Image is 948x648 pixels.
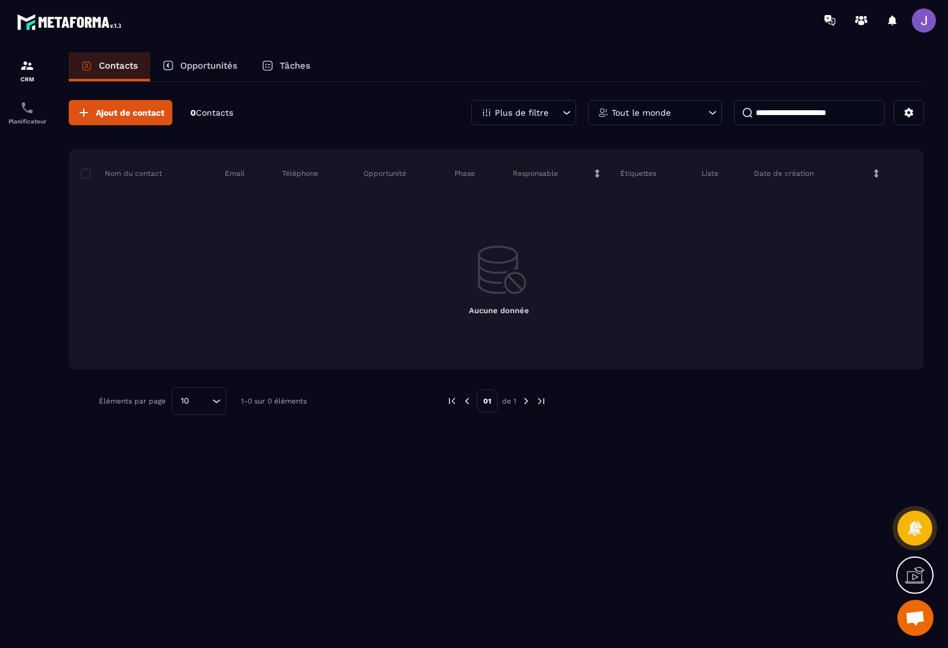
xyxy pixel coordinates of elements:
button: Ajout de contact [69,100,172,125]
p: Planificateur [3,118,51,125]
p: Tâches [280,60,310,71]
p: Opportunités [180,60,237,71]
p: Contacts [99,60,138,71]
p: Nom du contact [81,169,162,178]
img: formation [20,58,34,73]
p: 1-0 sur 0 éléments [241,397,307,405]
span: Ajout de contact [96,107,165,119]
p: 0 [190,107,233,119]
a: Tâches [250,52,322,81]
p: Email [225,169,245,178]
a: schedulerschedulerPlanificateur [3,92,51,134]
div: Ouvrir le chat [897,600,934,636]
img: logo [17,11,125,33]
a: Opportunités [150,52,250,81]
p: CRM [3,76,51,83]
div: Search for option [172,387,226,415]
img: scheduler [20,101,34,115]
p: Date de création [754,169,814,178]
p: Phase [454,169,475,178]
p: Plus de filtre [495,108,548,117]
img: prev [447,396,457,407]
img: prev [462,396,472,407]
p: Tout le monde [612,108,671,117]
a: formationformationCRM [3,49,51,92]
p: de 1 [502,396,516,406]
span: Contacts [196,108,233,117]
p: Téléphone [282,169,318,178]
img: next [521,396,532,407]
input: Search for option [193,394,209,408]
span: Aucune donnée [469,306,529,315]
p: Éléments par page [99,397,166,405]
p: Liste [702,169,718,178]
p: Opportunité [363,169,406,178]
p: 01 [477,390,498,413]
img: next [536,396,547,407]
p: Étiquettes [620,169,656,178]
span: 10 [177,394,193,408]
p: Responsable [513,169,558,178]
a: Contacts [69,52,150,81]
